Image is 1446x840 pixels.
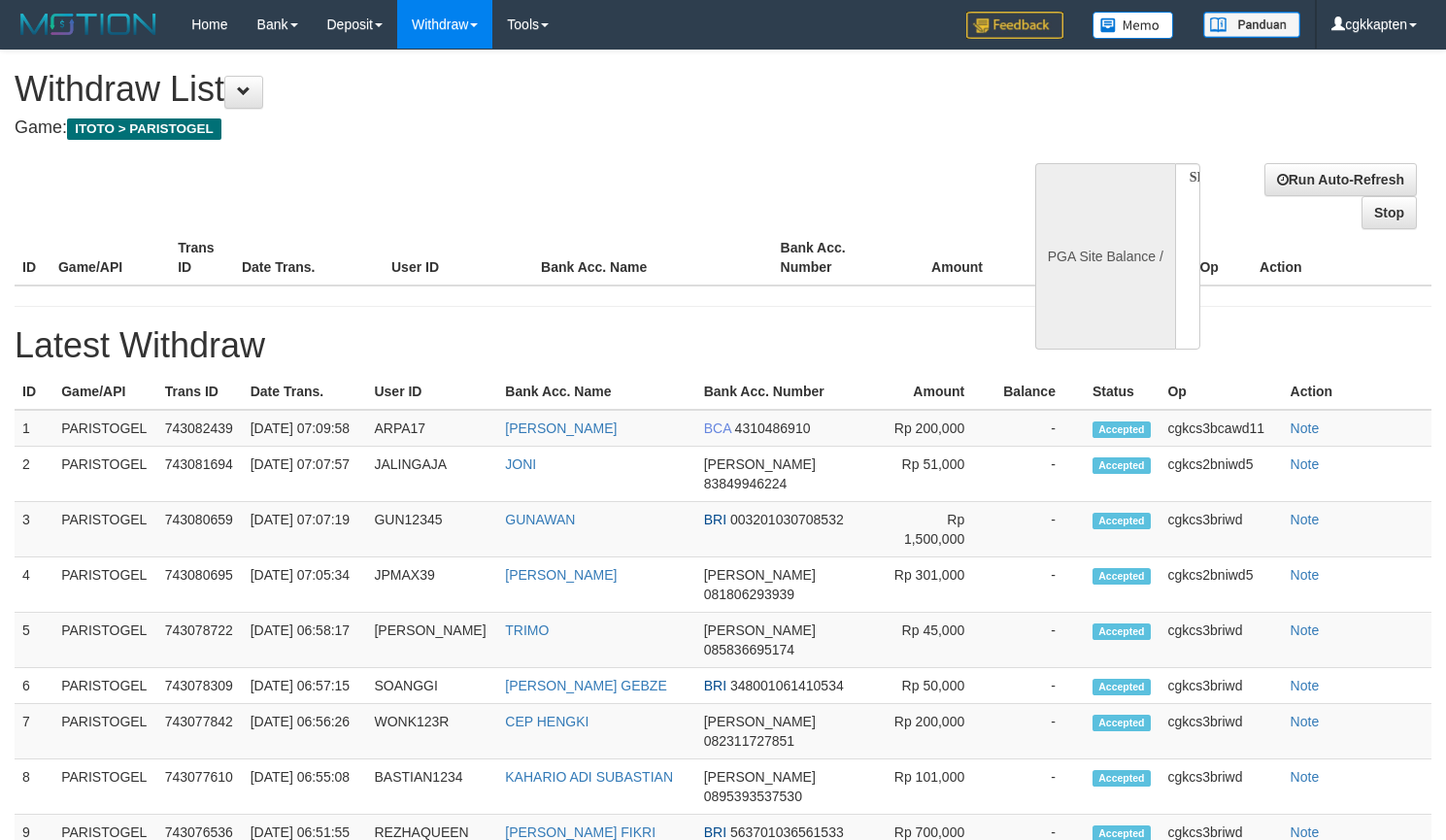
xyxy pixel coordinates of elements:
[887,410,993,447] td: Rp 200,000
[15,374,53,410] th: ID
[53,374,156,410] th: Game/API
[704,789,802,804] span: 0895393537530
[1093,513,1151,529] span: Accepted
[15,704,53,759] td: 7
[53,668,156,704] td: PARISTOGEL
[1093,715,1151,731] span: Accepted
[887,374,993,410] th: Amount
[1160,447,1282,502] td: cgkcs2bniwd5
[1093,623,1151,640] span: Accepted
[704,733,794,749] span: 082311727851
[966,12,1063,39] img: Feedback.jpg
[1093,770,1151,787] span: Accepted
[15,668,53,704] td: 6
[1291,769,1320,785] a: Note
[1093,679,1151,695] span: Accepted
[15,759,53,815] td: 8
[1264,163,1417,196] a: Run Auto-Refresh
[15,502,53,557] td: 3
[704,512,726,527] span: BRI
[157,410,243,447] td: 743082439
[53,447,156,502] td: PARISTOGEL
[1291,420,1320,436] a: Note
[887,668,993,704] td: Rp 50,000
[887,557,993,613] td: Rp 301,000
[1160,613,1282,668] td: cgkcs3briwd
[704,420,731,436] span: BCA
[730,512,844,527] span: 003201030708532
[505,678,666,693] a: [PERSON_NAME] GEBZE
[1093,12,1174,39] img: Button%20Memo.svg
[170,230,234,286] th: Trans ID
[1283,374,1431,410] th: Action
[157,668,243,704] td: 743078309
[366,759,497,815] td: BASTIAN1234
[157,502,243,557] td: 743080659
[243,502,367,557] td: [DATE] 07:07:19
[993,613,1085,668] td: -
[366,613,497,668] td: [PERSON_NAME]
[993,704,1085,759] td: -
[157,374,243,410] th: Trans ID
[384,230,533,286] th: User ID
[704,824,726,840] span: BRI
[1012,230,1122,286] th: Balance
[505,714,588,729] a: CEP HENGKI
[887,759,993,815] td: Rp 101,000
[704,642,794,657] span: 085836695174
[157,759,243,815] td: 743077610
[505,512,575,527] a: GUNAWAN
[735,420,811,436] span: 4310486910
[243,374,367,410] th: Date Trans.
[15,70,945,109] h1: Withdraw List
[157,447,243,502] td: 743081694
[1291,567,1320,583] a: Note
[366,374,497,410] th: User ID
[1035,163,1175,350] div: PGA Site Balance /
[505,622,549,638] a: TRIMO
[505,769,673,785] a: KAHARIO ADI SUBASTIAN
[704,456,816,472] span: [PERSON_NAME]
[730,678,844,693] span: 348001061410534
[15,557,53,613] td: 4
[505,824,656,840] a: [PERSON_NAME] FIKRI
[1291,678,1320,693] a: Note
[157,557,243,613] td: 743080695
[366,704,497,759] td: WONK123R
[366,668,497,704] td: SOANGGI
[704,678,726,693] span: BRI
[1291,622,1320,638] a: Note
[993,447,1085,502] td: -
[15,326,1431,365] h1: Latest Withdraw
[1203,12,1300,38] img: panduan.png
[1160,668,1282,704] td: cgkcs3briwd
[887,502,993,557] td: Rp 1,500,000
[366,502,497,557] td: GUN12345
[15,10,162,39] img: MOTION_logo.png
[1093,568,1151,585] span: Accepted
[505,420,617,436] a: [PERSON_NAME]
[887,704,993,759] td: Rp 200,000
[1160,374,1282,410] th: Op
[993,374,1085,410] th: Balance
[696,374,887,410] th: Bank Acc. Number
[243,410,367,447] td: [DATE] 07:09:58
[53,613,156,668] td: PARISTOGEL
[243,557,367,613] td: [DATE] 07:05:34
[243,613,367,668] td: [DATE] 06:58:17
[53,759,156,815] td: PARISTOGEL
[1160,410,1282,447] td: cgkcs3bcawd11
[497,374,695,410] th: Bank Acc. Name
[243,668,367,704] td: [DATE] 06:57:15
[15,447,53,502] td: 2
[50,230,170,286] th: Game/API
[1160,502,1282,557] td: cgkcs3briwd
[53,502,156,557] td: PARISTOGEL
[243,759,367,815] td: [DATE] 06:55:08
[1093,457,1151,474] span: Accepted
[15,118,945,138] h4: Game:
[773,230,892,286] th: Bank Acc. Number
[1291,824,1320,840] a: Note
[704,769,816,785] span: [PERSON_NAME]
[993,668,1085,704] td: -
